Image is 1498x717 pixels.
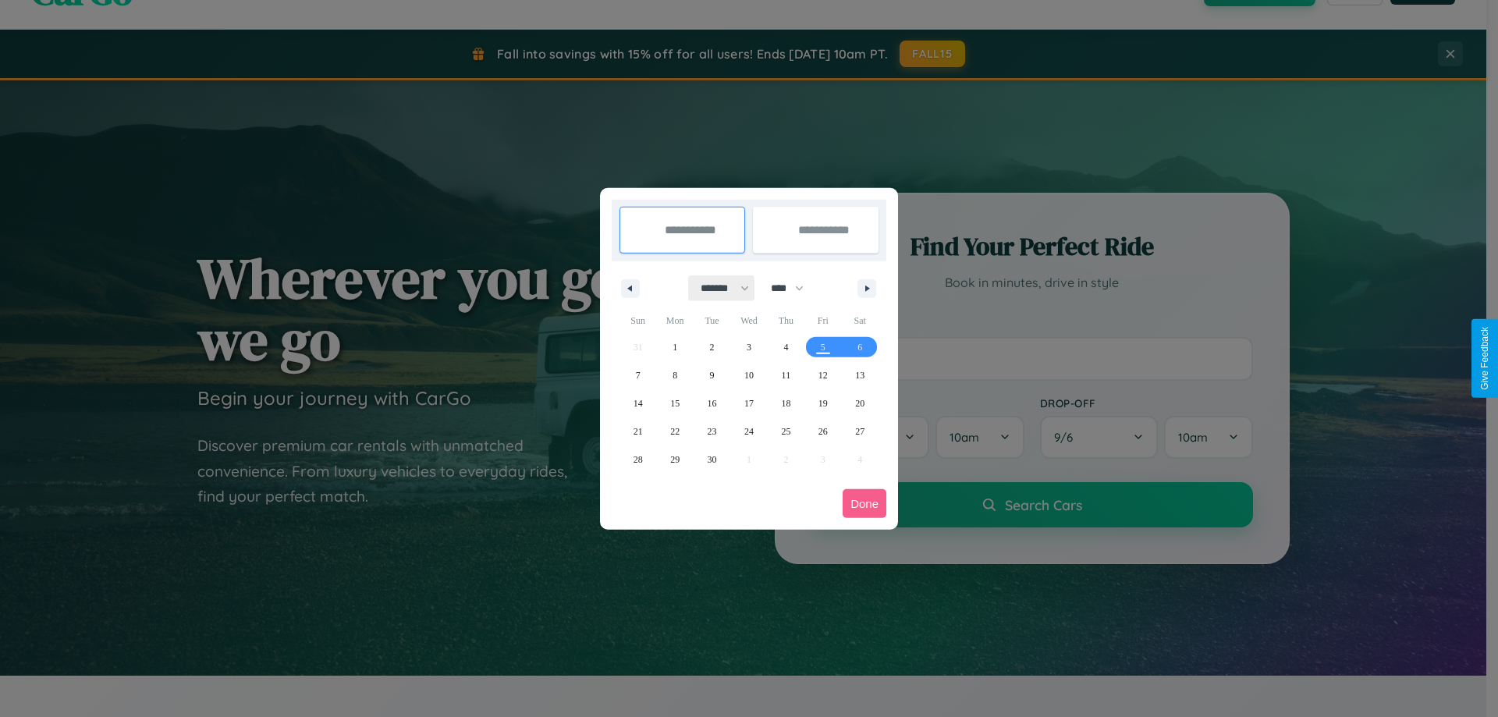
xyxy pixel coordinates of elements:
button: 26 [804,417,841,445]
span: 23 [708,417,717,445]
span: 22 [670,417,680,445]
span: 7 [636,361,641,389]
button: 27 [842,417,879,445]
span: 9 [710,361,715,389]
button: 6 [842,333,879,361]
span: 29 [670,445,680,474]
button: 9 [694,361,730,389]
button: 20 [842,389,879,417]
button: 11 [768,361,804,389]
span: 15 [670,389,680,417]
span: 27 [855,417,864,445]
button: 28 [619,445,656,474]
span: 10 [744,361,754,389]
span: Tue [694,308,730,333]
span: 2 [710,333,715,361]
span: 12 [818,361,828,389]
span: 30 [708,445,717,474]
span: 16 [708,389,717,417]
span: 25 [781,417,790,445]
button: 29 [656,445,693,474]
span: Sun [619,308,656,333]
span: Mon [656,308,693,333]
span: Sat [842,308,879,333]
button: 8 [656,361,693,389]
button: 18 [768,389,804,417]
span: 3 [747,333,751,361]
span: 6 [857,333,862,361]
span: 20 [855,389,864,417]
button: 14 [619,389,656,417]
span: Fri [804,308,841,333]
button: 15 [656,389,693,417]
button: 19 [804,389,841,417]
button: 10 [730,361,767,389]
button: 3 [730,333,767,361]
button: 7 [619,361,656,389]
span: 4 [783,333,788,361]
span: 14 [634,389,643,417]
span: 8 [673,361,677,389]
button: 22 [656,417,693,445]
span: 1 [673,333,677,361]
span: Thu [768,308,804,333]
span: 5 [821,333,825,361]
button: 17 [730,389,767,417]
button: 4 [768,333,804,361]
button: 1 [656,333,693,361]
button: 30 [694,445,730,474]
span: 28 [634,445,643,474]
div: Give Feedback [1479,327,1490,390]
span: 13 [855,361,864,389]
span: 26 [818,417,828,445]
button: 23 [694,417,730,445]
span: 21 [634,417,643,445]
span: 11 [782,361,791,389]
button: 24 [730,417,767,445]
span: Wed [730,308,767,333]
button: Done [843,489,886,518]
button: 12 [804,361,841,389]
span: 19 [818,389,828,417]
span: 17 [744,389,754,417]
button: 2 [694,333,730,361]
span: 24 [744,417,754,445]
button: 5 [804,333,841,361]
button: 13 [842,361,879,389]
button: 16 [694,389,730,417]
button: 25 [768,417,804,445]
button: 21 [619,417,656,445]
span: 18 [781,389,790,417]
